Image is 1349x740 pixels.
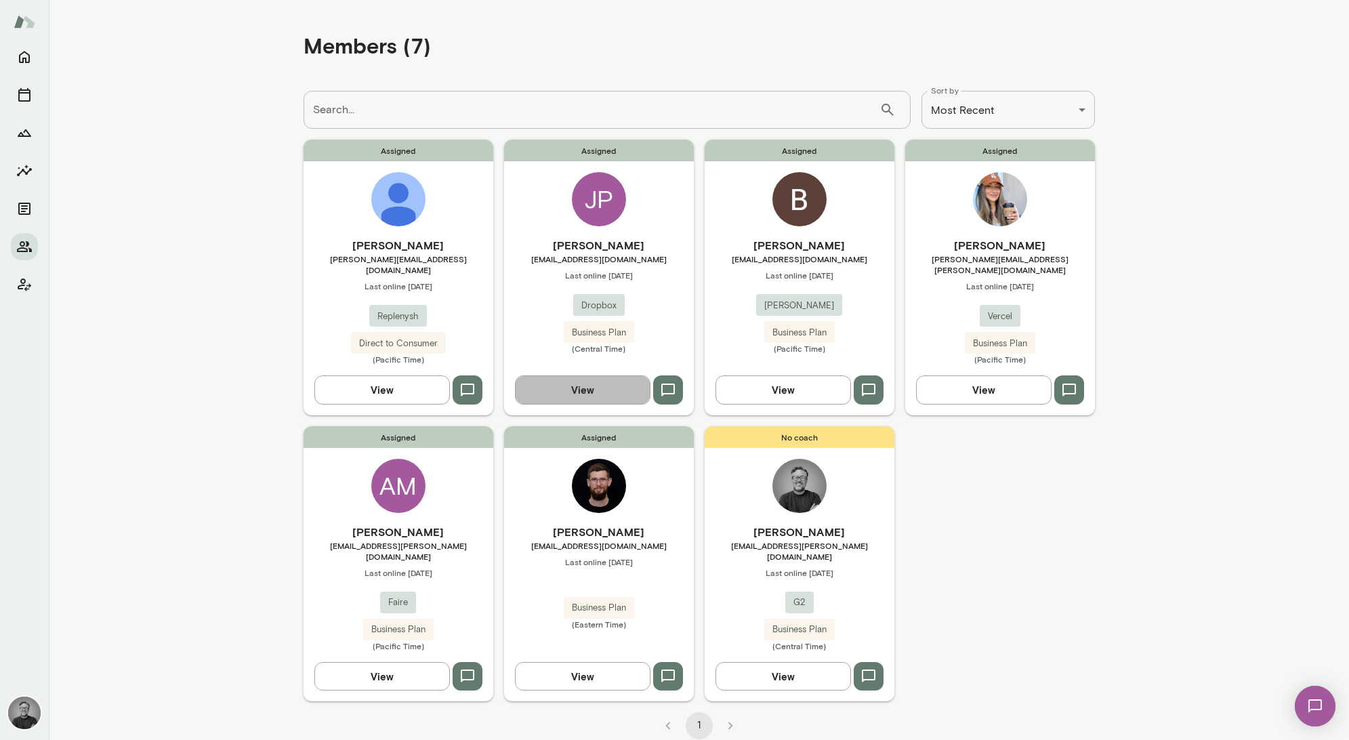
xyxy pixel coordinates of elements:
[705,540,894,562] span: [EMAIL_ADDRESS][PERSON_NAME][DOMAIN_NAME]
[905,237,1095,253] h6: [PERSON_NAME]
[504,343,694,354] span: (Central Time)
[304,540,493,562] span: [EMAIL_ADDRESS][PERSON_NAME][DOMAIN_NAME]
[705,140,894,161] span: Assigned
[304,253,493,275] span: [PERSON_NAME][EMAIL_ADDRESS][DOMAIN_NAME]
[973,172,1027,226] img: Genny Dee
[304,701,1095,739] div: pagination
[916,375,1052,404] button: View
[304,426,493,448] span: Assigned
[11,233,38,260] button: Members
[369,310,427,323] span: Replenysh
[304,281,493,291] span: Last online [DATE]
[371,459,426,513] div: AM
[756,299,842,312] span: [PERSON_NAME]
[371,172,426,226] img: Clark Dinnison
[705,343,894,354] span: (Pacific Time)
[504,524,694,540] h6: [PERSON_NAME]
[705,253,894,264] span: [EMAIL_ADDRESS][DOMAIN_NAME]
[905,354,1095,365] span: (Pacific Time)
[785,596,814,609] span: G2
[304,524,493,540] h6: [PERSON_NAME]
[11,81,38,108] button: Sessions
[314,375,450,404] button: View
[965,337,1035,350] span: Business Plan
[515,375,650,404] button: View
[504,270,694,281] span: Last online [DATE]
[304,33,431,58] h4: Members (7)
[504,556,694,567] span: Last online [DATE]
[931,85,959,96] label: Sort by
[564,601,634,615] span: Business Plan
[363,623,434,636] span: Business Plan
[715,375,851,404] button: View
[905,253,1095,275] span: [PERSON_NAME][EMAIL_ADDRESS][PERSON_NAME][DOMAIN_NAME]
[705,426,894,448] span: No coach
[504,619,694,630] span: (Eastern Time)
[772,459,827,513] img: Dane Howard
[772,172,827,226] img: Ben Walker
[351,337,446,350] span: Direct to Consumer
[504,426,694,448] span: Assigned
[705,640,894,651] span: (Central Time)
[8,697,41,729] img: Dane Howard
[705,237,894,253] h6: [PERSON_NAME]
[515,662,650,691] button: View
[11,271,38,298] button: Client app
[11,119,38,146] button: Growth Plan
[980,310,1020,323] span: Vercel
[11,157,38,184] button: Insights
[504,140,694,161] span: Assigned
[504,540,694,551] span: [EMAIL_ADDRESS][DOMAIN_NAME]
[705,567,894,578] span: Last online [DATE]
[905,140,1095,161] span: Assigned
[304,567,493,578] span: Last online [DATE]
[572,459,626,513] img: Joey Cordes
[504,237,694,253] h6: [PERSON_NAME]
[572,172,626,226] div: JP
[715,662,851,691] button: View
[573,299,625,312] span: Dropbox
[921,91,1095,129] div: Most Recent
[705,524,894,540] h6: [PERSON_NAME]
[705,270,894,281] span: Last online [DATE]
[304,237,493,253] h6: [PERSON_NAME]
[11,43,38,70] button: Home
[304,140,493,161] span: Assigned
[764,623,835,636] span: Business Plan
[652,712,746,739] nav: pagination navigation
[380,596,416,609] span: Faire
[314,662,450,691] button: View
[686,712,713,739] button: page 1
[564,326,634,340] span: Business Plan
[504,253,694,264] span: [EMAIL_ADDRESS][DOMAIN_NAME]
[304,354,493,365] span: (Pacific Time)
[905,281,1095,291] span: Last online [DATE]
[14,9,35,35] img: Mento
[304,640,493,651] span: (Pacific Time)
[11,195,38,222] button: Documents
[764,326,835,340] span: Business Plan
